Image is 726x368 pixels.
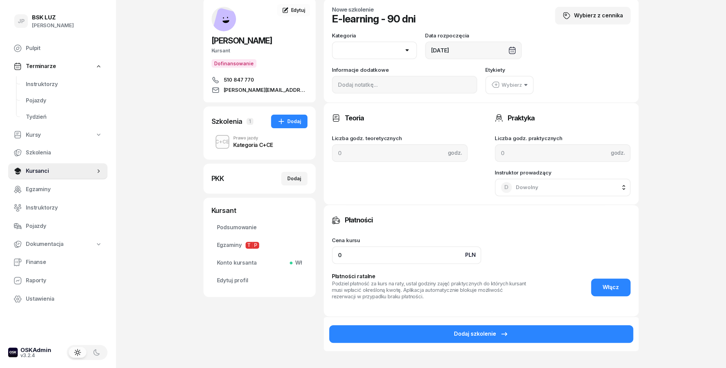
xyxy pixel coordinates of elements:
[217,258,302,267] span: Konto kursanta
[8,163,107,179] a: Kursanci
[212,59,256,68] button: Dofinansowanie
[491,81,522,89] div: Wybierz
[495,179,630,196] button: DDowolny
[216,135,229,149] button: C+CE
[247,118,253,125] span: 1
[217,241,302,250] span: Egzaminy
[26,131,41,139] span: Kursy
[26,295,102,303] span: Ustawienia
[212,117,243,126] div: Szkolenia
[246,242,252,249] span: T
[291,7,305,13] span: Edytuj
[212,206,307,215] div: Kursant
[332,144,468,162] input: 0
[18,18,25,24] span: JP
[281,172,307,185] button: Dodaj
[212,36,272,46] span: [PERSON_NAME]
[212,86,307,94] a: [PERSON_NAME][EMAIL_ADDRESS][DOMAIN_NAME]
[8,218,107,234] a: Pojazdy
[8,236,107,252] a: Dokumentacja
[555,7,630,24] button: Wybierz z cennika
[8,254,107,270] a: Finanse
[32,15,74,20] div: BSK LUZ
[8,291,107,307] a: Ustawienia
[20,93,107,109] a: Pojazdy
[287,174,301,183] div: Dodaj
[26,203,102,212] span: Instruktorzy
[8,40,107,56] a: Pulpit
[26,96,102,105] span: Pojazdy
[26,258,102,267] span: Finanse
[292,258,302,267] span: Wł
[8,145,107,161] a: Szkolenia
[332,246,481,264] input: 0
[495,144,630,162] input: 0
[32,21,74,30] div: [PERSON_NAME]
[454,330,508,338] div: Dodaj szkolenie
[212,219,307,236] a: Podsumowanie
[8,200,107,216] a: Instruktorzy
[516,184,538,190] span: Dowolny
[20,76,107,93] a: Instruktorzy
[213,137,232,146] div: C+CE
[329,325,633,343] button: Dodaj szkolenie
[212,174,224,183] div: PKK
[26,44,102,53] span: Pulpit
[26,113,102,121] span: Tydzień
[332,281,528,300] div: Podziel płatność za kurs na raty, ustal godziny zajęć praktycznych do których kursant musi wpłaci...
[271,115,307,128] button: Dodaj
[252,242,259,249] span: P
[212,237,307,253] a: EgzaminyTP
[233,142,273,148] div: Kategoria C+CE
[277,117,301,126] div: Dodaj
[345,215,373,225] h3: Płatności
[8,58,107,74] a: Terminarze
[20,109,107,125] a: Tydzień
[212,255,307,271] a: Konto kursantaWł
[562,11,623,20] div: Wybierz z cennika
[212,272,307,289] a: Edytuj profil
[212,132,307,151] button: C+CEPrawo jazdyKategoria C+CE
[485,76,534,94] button: Wybierz
[8,127,107,143] a: Kursy
[332,272,528,281] div: Płatności ratalne
[603,283,619,292] span: Włącz
[26,240,64,249] span: Dokumentacja
[217,276,302,285] span: Edytuj profil
[8,348,18,357] img: logo-xs-dark@2x.png
[217,223,302,232] span: Podsumowanie
[26,222,102,231] span: Pojazdy
[591,279,630,296] button: Włącz
[508,113,535,123] h3: Praktyka
[26,276,102,285] span: Raporty
[26,80,102,89] span: Instruktorzy
[26,185,102,194] span: Egzaminy
[20,347,51,353] div: OSKAdmin
[212,46,307,55] div: Kursant
[26,148,102,157] span: Szkolenia
[8,272,107,289] a: Raporty
[332,7,416,13] h4: Nowe szkolenie
[8,181,107,198] a: Egzaminy
[212,76,307,84] a: 510 847 770
[20,353,51,358] div: v3.2.4
[26,62,56,71] span: Terminarze
[332,76,477,94] input: Dodaj notatkę...
[26,167,95,175] span: Kursanci
[345,113,364,123] h3: Teoria
[504,184,508,190] span: D
[332,13,416,25] h1: E-learning - 90 dni
[233,136,273,140] div: Prawo jazdy
[277,4,310,16] a: Edytuj
[224,86,307,94] span: [PERSON_NAME][EMAIL_ADDRESS][DOMAIN_NAME]
[224,76,254,84] span: 510 847 770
